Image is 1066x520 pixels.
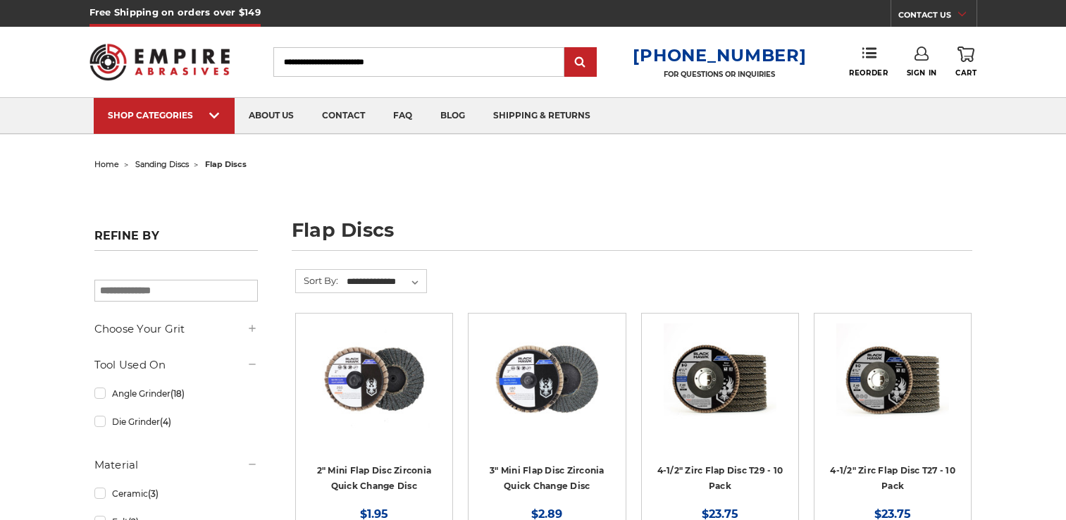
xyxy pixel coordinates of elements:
img: 4.5" Black Hawk Zirconia Flap Disc 10 Pack [664,323,776,436]
label: Sort By: [296,270,338,291]
div: SHOP CATEGORIES [108,110,221,120]
a: contact [308,98,379,134]
h5: Choose Your Grit [94,321,258,338]
a: shipping & returns [479,98,605,134]
a: [PHONE_NUMBER] [633,45,806,66]
span: (4) [160,416,171,427]
a: CONTACT US [898,7,977,27]
a: blog [426,98,479,134]
select: Sort By: [345,271,426,292]
span: (18) [171,388,185,399]
a: 4.5" Black Hawk Zirconia Flap Disc 10 Pack [652,323,788,460]
a: BHA 3" Quick Change 60 Grit Flap Disc for Fine Grinding and Finishing [478,323,615,460]
a: faq [379,98,426,134]
a: Ceramic [94,481,258,506]
a: 4-1/2" Zirc Flap Disc T27 - 10 Pack [830,465,955,492]
span: Cart [955,68,977,78]
h5: Refine by [94,229,258,251]
h5: Material [94,457,258,473]
a: Black Hawk 4-1/2" x 7/8" Flap Disc Type 27 - 10 Pack [824,323,961,460]
a: 2" Mini Flap Disc Zirconia Quick Change Disc [317,465,432,492]
span: Sign In [907,68,937,78]
a: about us [235,98,308,134]
span: Reorder [849,68,888,78]
img: Black Hawk Abrasives 2-inch Zirconia Flap Disc with 60 Grit Zirconia for Smooth Finishing [318,323,430,436]
a: sanding discs [135,159,189,169]
img: Black Hawk 4-1/2" x 7/8" Flap Disc Type 27 - 10 Pack [836,323,949,436]
a: Black Hawk Abrasives 2-inch Zirconia Flap Disc with 60 Grit Zirconia for Smooth Finishing [306,323,442,460]
a: 4-1/2" Zirc Flap Disc T29 - 10 Pack [657,465,783,492]
p: FOR QUESTIONS OR INQUIRIES [633,70,806,79]
span: (3) [148,488,159,499]
h1: flap discs [292,221,972,251]
a: home [94,159,119,169]
a: 3" Mini Flap Disc Zirconia Quick Change Disc [490,465,605,492]
a: Cart [955,47,977,78]
a: Angle Grinder [94,381,258,406]
a: Die Grinder [94,409,258,434]
span: flap discs [205,159,247,169]
input: Submit [566,49,595,77]
img: BHA 3" Quick Change 60 Grit Flap Disc for Fine Grinding and Finishing [490,323,603,436]
a: Reorder [849,47,888,77]
img: Empire Abrasives [89,35,230,89]
h5: Tool Used On [94,357,258,373]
